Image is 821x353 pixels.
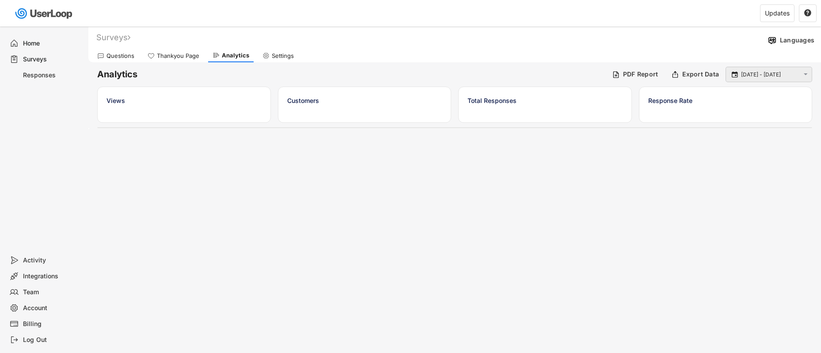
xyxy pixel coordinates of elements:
div: Total Responses [468,96,623,105]
div: Integrations [23,272,81,281]
div: Views [106,96,262,105]
text:  [804,71,808,78]
div: Export Data [682,70,719,78]
div: Home [23,39,81,48]
div: Thankyou Page [157,52,199,60]
text:  [732,70,738,78]
div: PDF Report [623,70,658,78]
div: Response Rate [648,96,803,105]
img: userloop-logo-01.svg [13,4,76,23]
div: Surveys [96,32,130,42]
div: Customers [287,96,442,105]
div: Account [23,304,81,312]
button:  [730,71,739,79]
div: Languages [780,36,814,44]
div: Team [23,288,81,296]
div: Activity [23,256,81,265]
text:  [804,9,811,17]
div: Analytics [222,52,249,59]
button:  [804,9,812,17]
div: Log Out [23,336,81,344]
div: Surveys [23,55,81,64]
div: Questions [106,52,134,60]
div: Updates [765,10,790,16]
button:  [802,71,810,78]
div: Billing [23,320,81,328]
div: Settings [272,52,294,60]
h6: Analytics [97,68,605,80]
input: Select Date Range [741,70,799,79]
img: Language%20Icon.svg [768,36,777,45]
div: Responses [23,71,81,80]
